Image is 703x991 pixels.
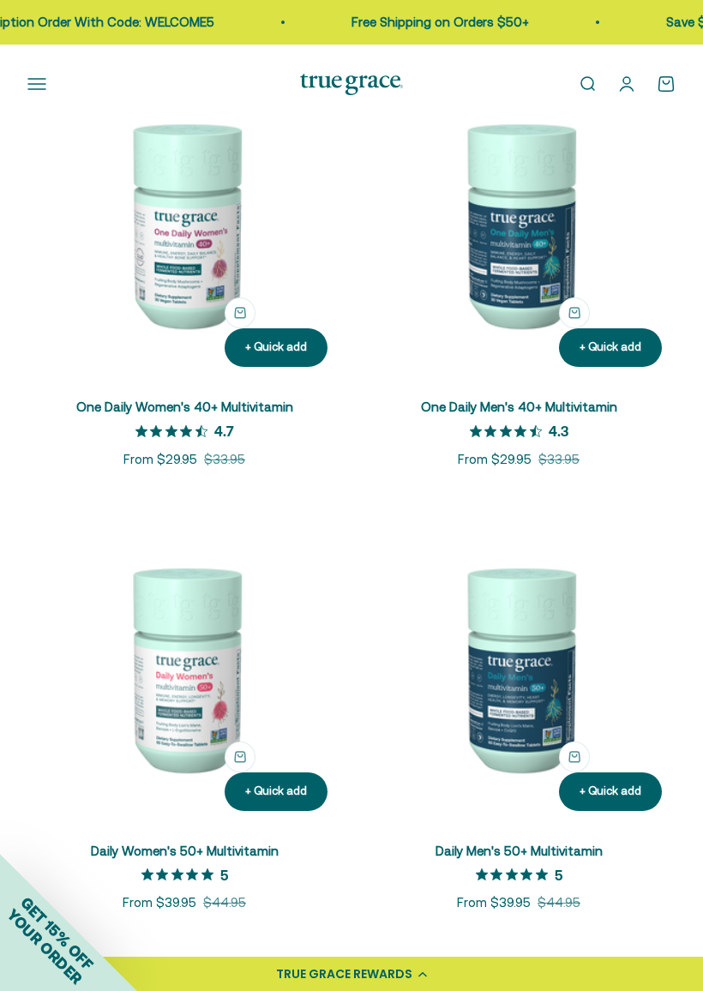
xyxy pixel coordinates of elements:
span: 4.7 out 5 stars rating in total 21 reviews [135,419,214,443]
img: One Daily Men's 40+ Multivitamin [362,67,676,381]
button: + Quick add [559,297,590,328]
p: 4.3 [549,422,568,439]
a: One Daily Men's 40+ Multivitamin [421,399,617,414]
a: Daily Men's 50+ Multivitamin [436,844,603,858]
button: + Quick add [559,742,590,772]
compare-at-price: $44.95 [538,892,580,913]
p: 5 [220,866,228,883]
div: + Quick add [580,783,641,801]
a: One Daily Women's 40+ Multivitamin [76,399,293,414]
div: TRUE GRACE REWARDS [276,965,412,983]
div: + Quick add [245,339,307,357]
div: + Quick add [580,339,641,357]
sale-price: From $29.95 [458,449,532,470]
p: 5 [555,866,562,883]
compare-at-price: $44.95 [203,892,246,913]
compare-at-price: $33.95 [204,449,245,470]
sale-price: From $39.95 [123,892,196,913]
span: 5 out 5 stars rating in total 8 reviews [141,862,220,886]
button: + Quick add [225,328,327,367]
span: 5 out 5 stars rating in total 1 reviews [476,862,555,886]
a: Daily Women's 50+ Multivitamin [91,844,279,858]
img: Daily Multivitamin for Immune Support, Energy, Daily Balance, and Healthy Bone Support* Vitamin A... [27,67,341,381]
span: GET 15% OFF [17,893,97,973]
a: Free Shipping on Orders $50+ [351,15,529,29]
button: + Quick add [225,297,255,328]
p: 4.7 [214,422,234,439]
button: + Quick add [559,328,662,367]
img: Daily Multivitamin for Energy, Longevity, Heart Health, & Memory Support* L-ergothioneine to supp... [27,511,341,825]
button: + Quick add [225,742,255,772]
button: + Quick add [559,772,662,811]
compare-at-price: $33.95 [538,449,580,470]
button: + Quick add [225,772,327,811]
span: 4.3 out 5 stars rating in total 3 reviews [470,419,549,443]
sale-price: From $29.95 [123,449,197,470]
img: Daily Men's 50+ Multivitamin [362,511,676,825]
sale-price: From $39.95 [457,892,531,913]
div: + Quick add [245,783,307,801]
span: YOUR ORDER [3,905,86,988]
